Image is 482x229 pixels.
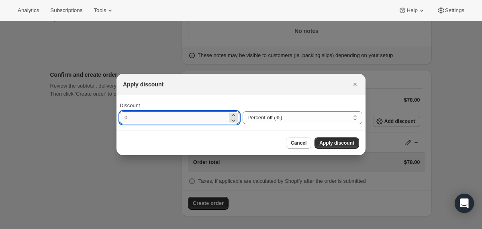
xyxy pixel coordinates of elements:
[50,7,82,14] span: Subscriptions
[394,5,430,16] button: Help
[349,79,361,90] button: Close
[291,140,306,146] span: Cancel
[13,5,44,16] button: Analytics
[18,7,39,14] span: Analytics
[315,137,359,149] button: Apply discount
[94,7,106,14] span: Tools
[120,102,140,108] span: Discount
[123,80,163,88] h2: Apply discount
[45,5,87,16] button: Subscriptions
[455,194,474,213] div: Open Intercom Messenger
[89,5,119,16] button: Tools
[286,137,311,149] button: Cancel
[406,7,417,14] span: Help
[445,7,464,14] span: Settings
[432,5,469,16] button: Settings
[319,140,354,146] span: Apply discount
